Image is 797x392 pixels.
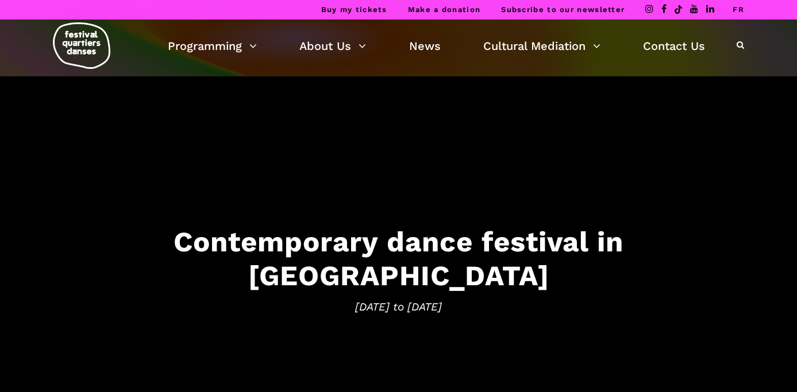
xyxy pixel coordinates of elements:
a: Contact Us [643,36,705,56]
a: News [409,36,441,56]
a: Cultural Mediation [483,36,600,56]
a: FR [733,5,744,14]
span: [DATE] to [DATE] [43,298,755,315]
h3: Contemporary dance festival in [GEOGRAPHIC_DATA] [43,225,755,293]
a: About Us [299,36,366,56]
img: logo-fqd-med [53,22,110,69]
a: Subscribe to our newsletter [501,5,625,14]
a: Buy my tickets [321,5,387,14]
a: Make a donation [408,5,481,14]
a: Programming [168,36,257,56]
